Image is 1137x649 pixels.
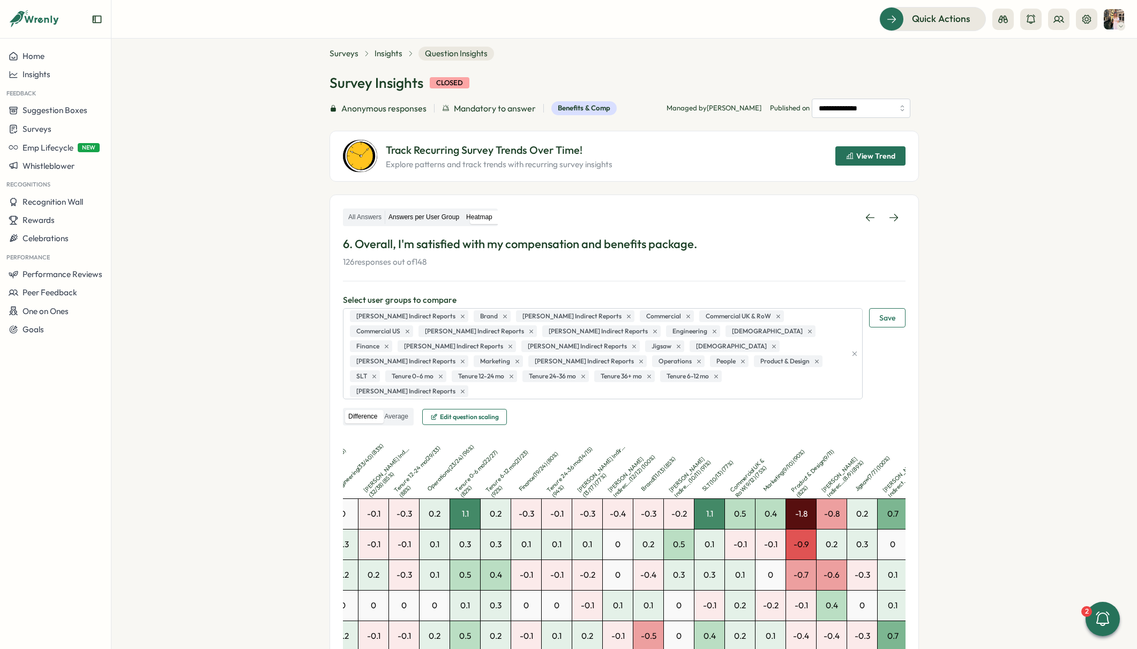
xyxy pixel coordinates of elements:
span: Insights [23,69,50,79]
button: Edit question scaling [422,409,507,425]
div: 0 [603,529,633,560]
img: Hannah Saunders [1104,9,1124,29]
div: 0.1 [694,529,724,560]
span: Published on [770,99,910,118]
div: 0.5 [725,499,755,529]
p: [PERSON_NAME] Indir... ( 13 / 17 ) ( 77 %) [576,443,632,499]
span: [PERSON_NAME] Indirect Reports [425,326,524,337]
p: Engineering ( 33 / 40 ) ( 83 %) [334,442,385,493]
div: 0.5 [664,529,694,560]
div: -0.1 [755,529,786,560]
div: 0.4 [755,499,786,529]
button: Save [869,308,906,327]
p: Finance ( 19 / 24 ) ( 80 %) [518,442,568,493]
span: Commercial [646,311,681,322]
div: 0.2 [817,529,847,560]
label: Answers per User Group [385,211,462,224]
div: 0.1 [633,591,663,621]
span: NEW [78,143,100,152]
div: 0.1 [878,560,908,590]
label: All Answers [345,211,385,224]
span: [PERSON_NAME] Indirect Reports [356,356,455,367]
div: -0.4 [633,560,663,590]
div: 0.4 [817,591,847,621]
span: Operations [659,356,692,367]
p: Commercial UK & RoW ( 9 / 12 ) ( 75 %) [729,443,784,499]
span: [PERSON_NAME] Indirect Reports [549,326,648,337]
div: 0.1 [420,529,450,560]
div: -0.1 [725,529,755,560]
div: -0.7 [786,560,816,590]
div: -0.2 [755,591,786,621]
span: Marketing [480,356,510,367]
div: 0.1 [450,591,480,621]
div: closed [430,77,469,89]
div: -0.1 [389,529,419,560]
span: Commercial UK & RoW [706,311,771,322]
div: 0.3 [481,591,511,621]
span: Performance Reviews [23,269,102,279]
span: [DEMOGRAPHIC_DATA] [696,341,767,352]
div: 0.1 [542,529,572,560]
span: Anonymous responses [341,102,427,115]
span: Quick Actions [912,12,970,26]
span: Recognition Wall [23,197,83,207]
div: -0.3 [633,499,663,529]
div: 0.3 [481,529,511,560]
div: 0.2 [725,591,755,621]
span: Emp Lifecycle [23,143,73,153]
p: Marketing ( 9 / 10 ) ( 90 %) [762,442,812,493]
button: Expand sidebar [92,14,102,25]
span: [PERSON_NAME] Indirect Reports [535,356,634,367]
span: Goals [23,324,44,334]
p: Tenure 6-12 mo ( 21 / 23 ) ( 92 %) [484,443,540,499]
p: Brand ( 11 / 13 ) ( 85 %) [640,442,690,493]
span: [DEMOGRAPHIC_DATA] [732,326,803,337]
div: 0.2 [358,560,388,590]
div: 0.2 [481,499,511,529]
p: Track Recurring Survey Trends Over Time! [386,142,612,159]
div: 1.1 [694,499,724,529]
span: Suggestion Boxes [23,105,87,115]
p: Tenure 24-36 mo ( 14 / 15 ) ( 94 %) [545,443,601,499]
div: 0 [847,591,877,621]
span: People [716,356,736,367]
div: 0.1 [603,591,633,621]
p: Operations ( 23 / 24 ) ( 96 %) [426,442,476,493]
div: -0.1 [358,529,388,560]
span: Home [23,51,44,61]
div: 0 [328,499,358,529]
p: SLT ( 10 / 13 ) ( 77 %) [701,442,751,493]
div: -0.1 [542,560,572,590]
span: One on Ones [23,306,69,316]
div: 0.3 [664,560,694,590]
span: [PERSON_NAME] Indirect Reports [356,311,455,322]
span: Tenure 36+ mo [601,371,642,382]
p: Tenure 12-24 mo ( 29 / 33 ) ( 88 %) [393,443,448,499]
div: 0.3 [328,529,358,560]
button: Quick Actions [879,7,986,31]
div: 0 [358,591,388,621]
span: [PERSON_NAME] Indirect Reports [528,341,627,352]
div: Benefits & Comp [551,101,617,115]
span: [PERSON_NAME] Indirect Reports [404,341,503,352]
div: 0.3 [847,529,877,560]
span: [PERSON_NAME] Indirect Reports [522,311,622,322]
h1: Survey Insights [330,73,423,92]
label: Difference [345,410,380,423]
p: Select user groups to compare [343,294,906,306]
div: -0.3 [847,560,877,590]
div: 0.7 [878,499,908,529]
span: Jigsaw [652,341,671,352]
span: Finance [356,341,379,352]
p: [PERSON_NAME] Ind... ( 32 / 38 ) ( 85 %) [362,443,418,499]
div: -0.3 [389,499,419,529]
span: Save [879,309,895,327]
p: [PERSON_NAME] Indirec... ( 8 / 9 ) ( 89 %) [820,443,876,499]
div: -0.3 [389,560,419,590]
span: SLT [356,371,367,382]
p: Product & Design ( 9 / 11 ) ( 82 %) [790,443,846,499]
div: 0 [511,591,541,621]
span: Whistleblower [23,161,74,171]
